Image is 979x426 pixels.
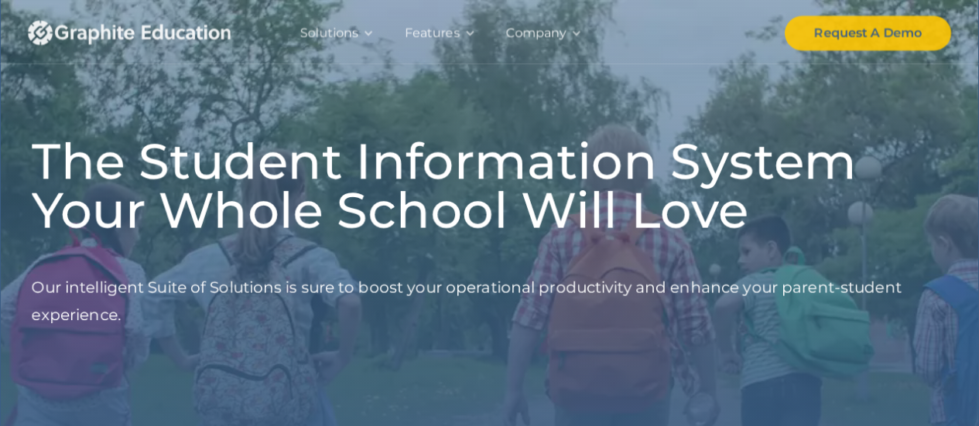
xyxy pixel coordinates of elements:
[300,22,358,43] div: Solutions
[491,2,597,63] div: Company
[785,15,951,50] a: Request A Demo
[32,247,947,356] p: Our intelligent Suite of Solutions is sure to boost your operational productivity and enhance you...
[28,2,260,63] a: home
[285,2,389,63] div: Solutions
[32,136,947,235] h1: The Student Information System Your Whole School Will Love
[814,22,922,43] div: Request A Demo
[405,22,460,43] div: Features
[506,22,567,43] div: Company
[389,2,491,63] div: Features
